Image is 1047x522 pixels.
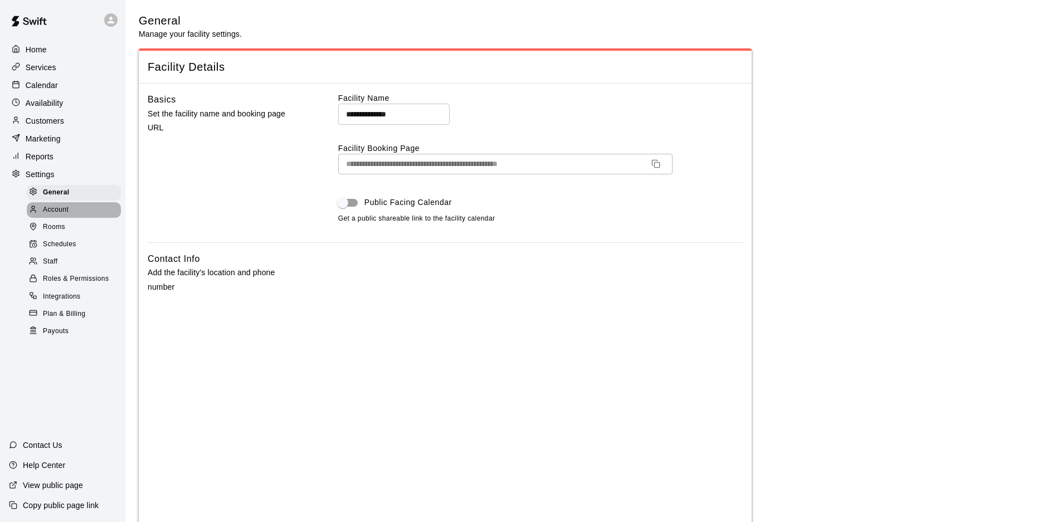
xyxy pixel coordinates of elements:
span: Facility Details [148,60,743,75]
p: Customers [26,115,64,126]
label: Facility Name [338,92,743,104]
span: Staff [43,256,57,267]
span: Rooms [43,222,65,233]
a: Services [9,59,116,76]
span: Get a public shareable link to the facility calendar [338,213,495,225]
div: Schedules [27,237,121,252]
h6: Basics [148,92,176,107]
h6: Contact Info [148,252,200,266]
span: General [43,187,70,198]
a: General [27,184,125,201]
p: Manage your facility settings. [139,28,242,40]
p: Contact Us [23,440,62,451]
div: General [27,185,121,201]
span: Schedules [43,239,76,250]
p: Availability [26,97,64,109]
p: Help Center [23,460,65,471]
p: View public page [23,480,83,491]
p: Add the facility's location and phone number [148,266,303,294]
button: Copy URL [647,155,665,173]
span: Plan & Billing [43,309,85,320]
a: Settings [9,166,116,183]
a: Marketing [9,130,116,147]
span: Account [43,204,69,216]
a: Staff [27,253,125,271]
div: Payouts [27,324,121,339]
a: Customers [9,113,116,129]
a: Home [9,41,116,58]
p: Services [26,62,56,73]
div: Staff [27,254,121,270]
h5: General [139,13,242,28]
a: Integrations [27,288,125,305]
a: Schedules [27,236,125,253]
span: Public Facing Calendar [364,197,452,208]
div: Roles & Permissions [27,271,121,287]
span: Roles & Permissions [43,274,109,285]
p: Marketing [26,133,61,144]
p: Settings [26,169,55,180]
a: Reports [9,148,116,165]
span: Payouts [43,326,69,337]
p: Home [26,44,47,55]
p: Copy public page link [23,500,99,511]
a: Payouts [27,323,125,340]
a: Availability [9,95,116,111]
div: Account [27,202,121,218]
span: Integrations [43,291,81,303]
a: Rooms [27,219,125,236]
a: Roles & Permissions [27,271,125,288]
div: Rooms [27,219,121,235]
div: Plan & Billing [27,306,121,322]
p: Set the facility name and booking page URL [148,107,303,135]
p: Calendar [26,80,58,91]
p: Reports [26,151,53,162]
a: Plan & Billing [27,305,125,323]
label: Facility Booking Page [338,143,743,154]
a: Account [27,201,125,218]
iframe: Secure address input frame [336,250,745,506]
div: Integrations [27,289,121,305]
a: Calendar [9,77,116,94]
